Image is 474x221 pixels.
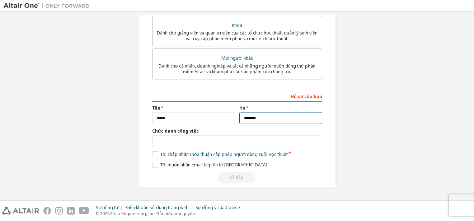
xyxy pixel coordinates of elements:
[43,207,51,215] img: facebook.svg
[100,211,110,217] font: 2025
[221,55,253,61] font: Mọi người khác
[189,151,267,157] font: Thỏa thuận cấp phép người dùng cuối
[96,211,100,217] font: ©
[110,211,196,217] font: Altair Engineering, Inc. Bảo lưu mọi quyền.
[159,63,315,75] font: Dành cho cá nhân, doanh nghiệp và tất cả những người muốn dùng thử phần mềm Altair và khám phá cá...
[2,207,39,215] img: altair_logo.svg
[239,105,245,111] font: Họ
[152,172,322,183] div: Read and acccept EULA to continue
[160,162,267,168] font: Tôi muốn nhận email tiếp thị từ [GEOGRAPHIC_DATA]
[67,207,75,215] img: linkedin.svg
[157,30,318,42] font: Dành cho giảng viên và quản trị viên của các tổ chức học thuật quản lý sinh viên và truy cập phần...
[152,105,160,111] font: Tên
[152,128,199,134] font: Chức danh công việc
[232,22,242,28] font: Khoa
[55,207,63,215] img: instagram.svg
[291,93,322,100] font: Hồ sơ của bạn
[196,204,240,211] font: Sự đồng ý của Cookie
[160,151,189,157] font: Tôi chấp nhận
[79,207,89,215] img: youtube.svg
[268,151,288,157] font: Học thuật
[4,2,93,9] img: Altair One
[125,204,189,211] font: Điều khoản sử dụng trang web
[96,204,118,211] font: Sự riêng tư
